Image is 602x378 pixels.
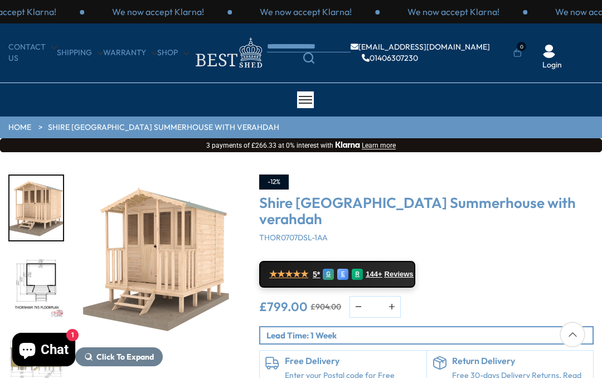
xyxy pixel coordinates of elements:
[285,356,421,366] h6: Free Delivery
[48,122,279,133] a: Shire [GEOGRAPHIC_DATA] Summerhouse with verahdah
[380,6,527,18] div: 3 / 3
[8,122,31,133] a: HOME
[259,261,415,288] a: ★★★★★ 5* G E R 144+ Reviews
[57,47,103,59] a: Shipping
[366,270,382,279] span: 144+
[259,301,308,313] ins: £799.00
[362,54,418,62] a: 01406307230
[351,43,490,51] a: [EMAIL_ADDRESS][DOMAIN_NAME]
[259,175,289,190] div: -12%
[517,42,526,51] span: 0
[84,6,232,18] div: 1 / 3
[8,175,64,241] div: 1 / 7
[513,47,522,59] a: 0
[267,52,351,64] a: Search
[407,6,499,18] p: We now accept Klarna!
[260,6,352,18] p: We now accept Klarna!
[103,47,157,59] a: Warranty
[75,347,163,366] button: Click To Expand
[232,6,380,18] div: 2 / 3
[8,42,57,64] a: CONTACT US
[323,269,334,280] div: G
[9,176,63,240] img: Thornham7x5RenderWhite3_a104b7a1-4c67-4f68-b1ec-5adff80190af_200x200.jpg
[542,45,556,58] img: User Icon
[310,303,341,311] del: £904.00
[542,60,562,71] a: Login
[9,333,79,369] inbox-online-store-chat: Shopify online store chat
[266,329,593,341] p: Lead Time: 1 Week
[452,356,588,366] h6: Return Delivery
[96,352,154,362] span: Click To Expand
[259,195,594,227] h3: Shire [GEOGRAPHIC_DATA] Summerhouse with verahdah
[259,232,328,243] span: THOR0707DSL-1AA
[112,6,204,18] p: We now accept Klarna!
[269,269,308,279] span: ★★★★★
[9,254,63,318] img: Thornham7x5FLOORPLAN_2e48b1c6-7217-4023-a3a0-7c3efd2fb188_200x200.jpg
[157,47,189,59] a: Shop
[337,269,348,280] div: E
[189,35,267,71] img: logo
[8,253,64,319] div: 2 / 7
[75,175,242,342] img: Shire Thornham Beachhut Summerhouse with verahdah - Best Shed
[385,270,414,279] span: Reviews
[352,269,363,280] div: R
